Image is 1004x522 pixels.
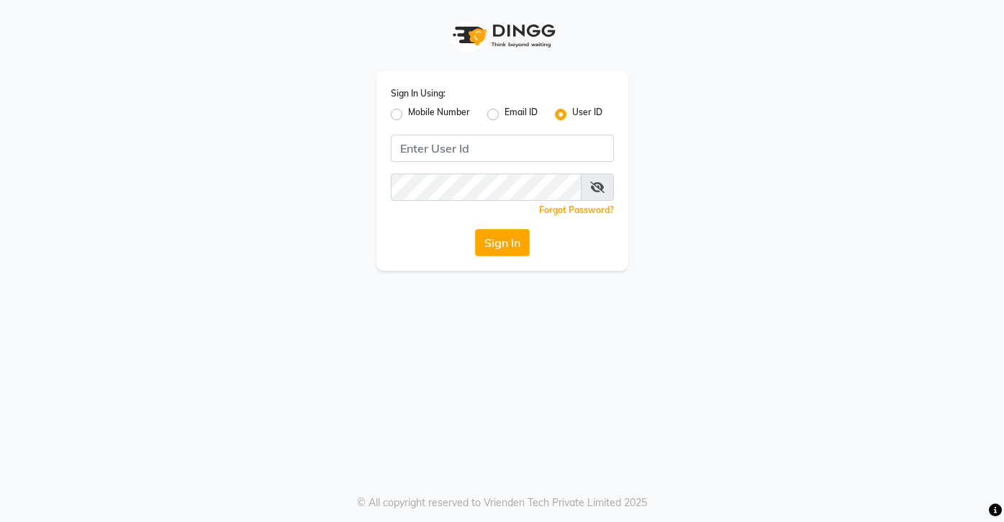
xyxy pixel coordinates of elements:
button: Sign In [475,229,530,256]
label: User ID [572,106,602,123]
a: Forgot Password? [539,204,614,215]
label: Mobile Number [408,106,470,123]
input: Username [391,174,582,201]
input: Username [391,135,614,162]
label: Sign In Using: [391,87,446,100]
img: logo1.svg [445,14,560,57]
label: Email ID [505,106,538,123]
